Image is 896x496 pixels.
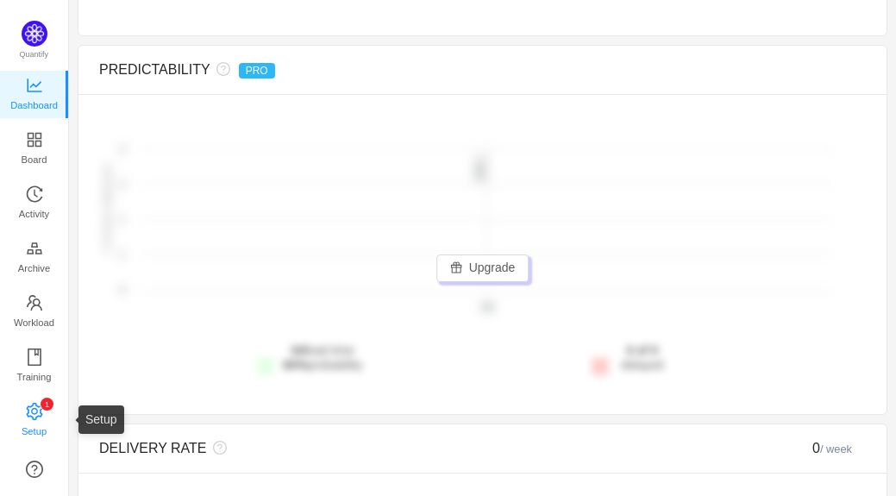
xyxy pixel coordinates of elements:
div: PREDICTABILITY [99,60,674,80]
span: Workload [14,305,54,340]
span: delayed [621,343,663,372]
strong: 80% [283,358,307,372]
a: Dashboard [26,78,43,112]
a: Archive [26,241,43,275]
i: icon: book [26,348,43,366]
span: probability [283,358,362,372]
span: 0 [812,441,852,455]
a: Training [26,349,43,384]
i: icon: gold [26,240,43,257]
a: Activity [26,186,43,221]
img: Quantify [22,21,47,47]
span: Activity [19,197,49,231]
span: PRO [239,63,275,78]
tspan: 1 [120,215,125,225]
a: Workload [26,295,43,330]
strong: 0d [291,343,305,357]
i: icon: question-circle [210,62,230,76]
span: Setup [22,414,47,449]
i: icon: question-circle [207,441,227,455]
span: Dashboard [10,88,58,122]
span: Board [22,142,47,177]
button: icon: giftUpgrade [436,254,529,282]
tspan: 1 [120,250,125,261]
i: icon: history [26,185,43,203]
span: Training [16,360,51,394]
span: lead time [283,343,362,372]
small: / week [820,443,852,455]
div: DELIVERY RATE [99,438,674,459]
a: icon: question-circle [26,461,43,478]
tspan: 0 [120,285,125,295]
i: icon: setting [26,403,43,420]
tspan: 0d [482,302,493,314]
strong: 0 of 0 [626,343,658,357]
span: Archive [18,251,50,286]
i: icon: appstore [26,131,43,148]
tspan: 2 [120,144,125,154]
text: # of items delivered [102,165,112,254]
i: icon: team [26,294,43,311]
i: icon: line-chart [26,77,43,94]
tspan: 2 [120,179,125,190]
span: Quantify [20,50,49,59]
a: Board [26,132,43,166]
a: icon: settingSetup [26,404,43,438]
sup: 1 [41,398,53,411]
p: 1 [44,398,48,411]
